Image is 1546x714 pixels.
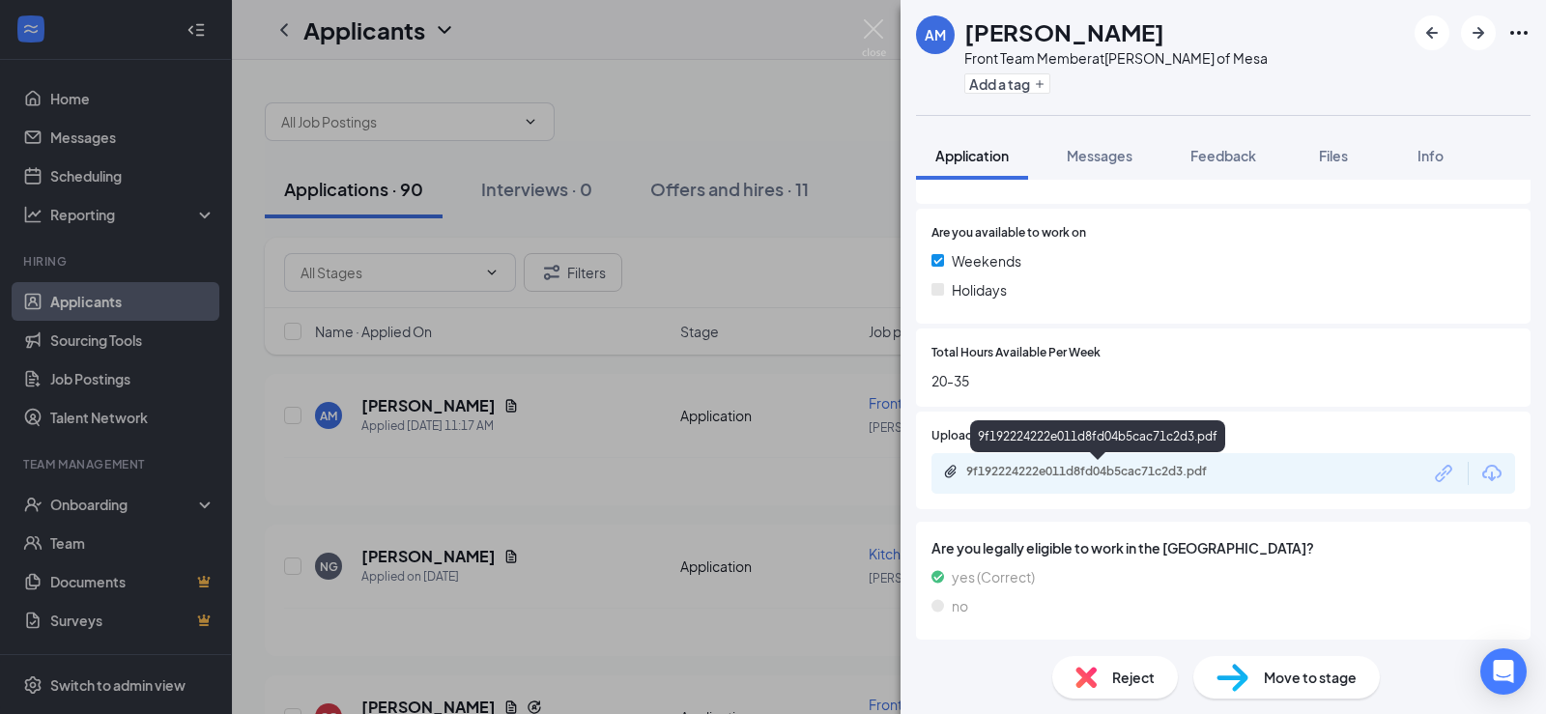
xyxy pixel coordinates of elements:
span: Are you legally eligible to work in the [GEOGRAPHIC_DATA]? [931,537,1515,558]
button: PlusAdd a tag [964,73,1050,94]
span: Move to stage [1264,667,1357,688]
span: Application [935,147,1009,164]
span: Weekends [952,250,1021,271]
svg: Ellipses [1507,21,1531,44]
div: AM [925,25,946,44]
button: ArrowRight [1461,15,1496,50]
svg: ArrowLeftNew [1420,21,1444,44]
div: Front Team Member at [PERSON_NAME] of Mesa [964,48,1268,68]
span: no [952,595,968,616]
svg: Plus [1034,78,1045,90]
span: 20-35 [931,370,1515,391]
span: Holidays [952,279,1007,300]
span: Feedback [1190,147,1256,164]
span: Messages [1067,147,1132,164]
svg: Paperclip [943,464,959,479]
span: Reject [1112,667,1155,688]
span: Info [1417,147,1444,164]
span: Total Hours Available Per Week [931,344,1101,362]
span: Are you available to work on [931,224,1086,243]
span: Files [1319,147,1348,164]
h1: [PERSON_NAME] [964,15,1164,48]
button: ArrowLeftNew [1415,15,1449,50]
svg: Link [1432,461,1457,486]
span: Upload Resume [931,427,1019,445]
svg: Download [1480,462,1503,485]
span: yes (Correct) [952,566,1035,587]
div: 9f192224222e011d8fd04b5cac71c2d3.pdf [966,464,1237,479]
div: Open Intercom Messenger [1480,648,1527,695]
div: 9f192224222e011d8fd04b5cac71c2d3.pdf [970,420,1225,452]
a: Paperclip9f192224222e011d8fd04b5cac71c2d3.pdf [943,464,1256,482]
svg: ArrowRight [1467,21,1490,44]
